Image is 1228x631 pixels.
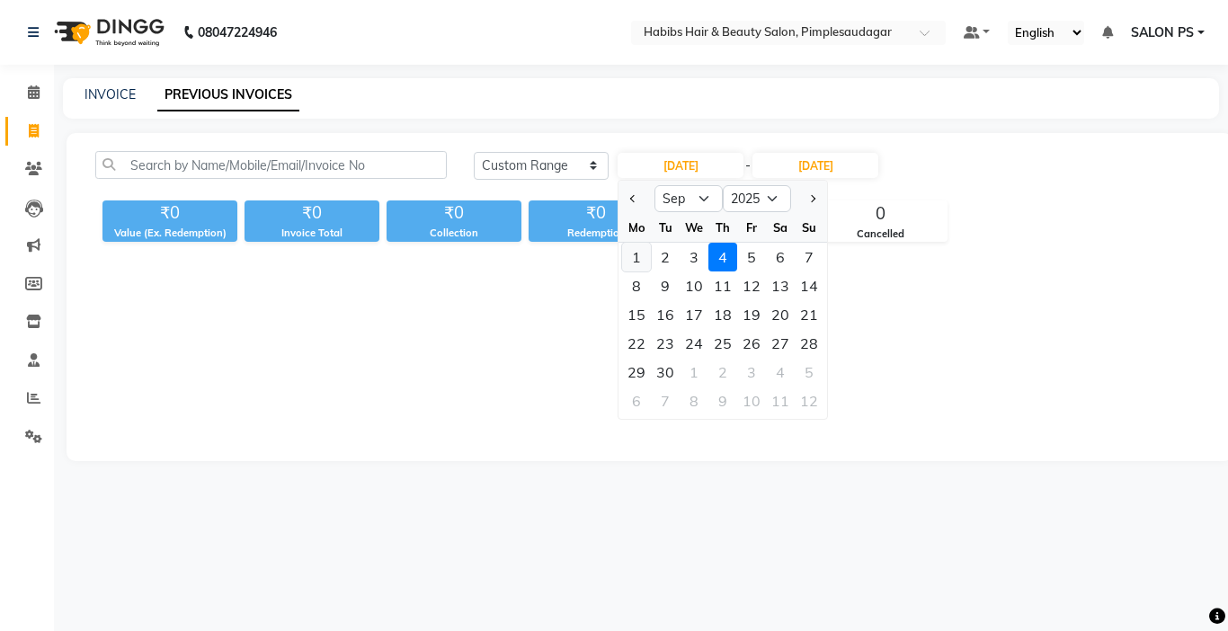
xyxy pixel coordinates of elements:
div: Monday, September 8, 2025 [622,271,651,300]
div: Saturday, September 27, 2025 [766,329,795,358]
div: 11 [708,271,737,300]
input: Start Date [618,153,743,178]
div: Wednesday, October 1, 2025 [680,358,708,387]
div: Sunday, October 5, 2025 [795,358,823,387]
div: 20 [766,300,795,329]
div: Friday, September 26, 2025 [737,329,766,358]
input: Search by Name/Mobile/Email/Invoice No [95,151,447,179]
div: Thursday, September 11, 2025 [708,271,737,300]
div: Thursday, September 4, 2025 [708,243,737,271]
div: 14 [795,271,823,300]
a: INVOICE [85,86,136,102]
input: End Date [752,153,878,178]
div: 12 [795,387,823,415]
div: Tuesday, September 2, 2025 [651,243,680,271]
button: Previous month [626,184,641,213]
div: Monday, September 15, 2025 [622,300,651,329]
div: 10 [680,271,708,300]
select: Select month [654,185,723,212]
div: 8 [622,271,651,300]
div: Tuesday, September 16, 2025 [651,300,680,329]
div: Friday, October 3, 2025 [737,358,766,387]
div: Thursday, October 9, 2025 [708,387,737,415]
div: Mo [622,213,651,242]
div: 0 [814,201,947,227]
div: Wednesday, September 10, 2025 [680,271,708,300]
a: PREVIOUS INVOICES [157,79,299,111]
div: Cancelled [814,227,947,242]
div: Fr [737,213,766,242]
span: Empty list [95,263,1204,443]
div: 22 [622,329,651,358]
div: 3 [737,358,766,387]
div: 5 [737,243,766,271]
div: Monday, September 1, 2025 [622,243,651,271]
div: 21 [795,300,823,329]
div: Tuesday, September 23, 2025 [651,329,680,358]
div: 4 [766,358,795,387]
div: Value (Ex. Redemption) [102,226,237,241]
div: Friday, September 12, 2025 [737,271,766,300]
div: 9 [708,387,737,415]
div: We [680,213,708,242]
div: Thursday, September 18, 2025 [708,300,737,329]
div: Sunday, September 28, 2025 [795,329,823,358]
div: Thursday, October 2, 2025 [708,358,737,387]
div: Saturday, October 11, 2025 [766,387,795,415]
div: Collection [387,226,521,241]
div: 7 [651,387,680,415]
div: Sa [766,213,795,242]
div: Friday, October 10, 2025 [737,387,766,415]
div: 7 [795,243,823,271]
div: 11 [766,387,795,415]
div: ₹0 [102,200,237,226]
div: 18 [708,300,737,329]
div: Thursday, September 25, 2025 [708,329,737,358]
div: 17 [680,300,708,329]
b: 08047224946 [198,7,277,58]
div: Sunday, September 7, 2025 [795,243,823,271]
div: Monday, September 29, 2025 [622,358,651,387]
div: 9 [651,271,680,300]
div: 13 [766,271,795,300]
div: Sunday, October 12, 2025 [795,387,823,415]
div: Monday, September 22, 2025 [622,329,651,358]
div: Saturday, September 20, 2025 [766,300,795,329]
div: Wednesday, September 24, 2025 [680,329,708,358]
div: ₹0 [529,200,663,226]
div: Tuesday, September 9, 2025 [651,271,680,300]
div: 30 [651,358,680,387]
div: 10 [737,387,766,415]
div: 5 [795,358,823,387]
div: 2 [651,243,680,271]
div: 1 [622,243,651,271]
div: 6 [766,243,795,271]
div: 1 [680,358,708,387]
button: Next month [805,184,820,213]
div: 12 [737,271,766,300]
select: Select year [723,185,791,212]
div: 3 [680,243,708,271]
div: Saturday, September 13, 2025 [766,271,795,300]
div: Wednesday, October 8, 2025 [680,387,708,415]
div: 28 [795,329,823,358]
div: Sunday, September 21, 2025 [795,300,823,329]
div: Saturday, September 6, 2025 [766,243,795,271]
div: Monday, October 6, 2025 [622,387,651,415]
div: Su [795,213,823,242]
img: logo [46,7,169,58]
div: 27 [766,329,795,358]
div: ₹0 [387,200,521,226]
div: 24 [680,329,708,358]
div: Invoice Total [245,226,379,241]
div: 16 [651,300,680,329]
div: 29 [622,358,651,387]
div: Redemption [529,226,663,241]
div: 2 [708,358,737,387]
div: 23 [651,329,680,358]
div: 19 [737,300,766,329]
div: 6 [622,387,651,415]
div: ₹0 [245,200,379,226]
div: 25 [708,329,737,358]
div: Tuesday, October 7, 2025 [651,387,680,415]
